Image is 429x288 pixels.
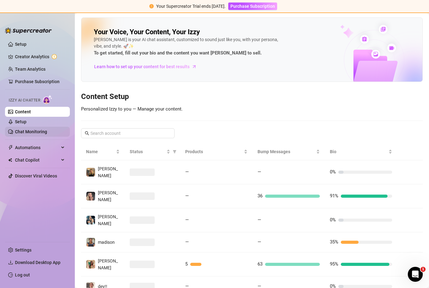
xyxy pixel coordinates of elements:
a: Setup [15,119,27,124]
span: 5 [185,261,188,267]
span: Download Desktop App [15,260,60,265]
a: Discover Viral Videos [15,173,57,178]
span: download [8,260,13,265]
span: Bump Messages [258,148,315,155]
th: Bump Messages [253,143,325,160]
span: madison [98,240,115,245]
img: tatum [86,192,95,201]
span: 0% [330,169,336,175]
img: madison [86,238,95,247]
span: [PERSON_NAME] [98,258,118,270]
span: filter [173,150,176,153]
span: 36 [258,193,263,199]
span: 91% [330,193,338,199]
span: — [185,169,189,175]
button: Purchase Subscription [228,2,277,10]
iframe: Intercom live chat [408,267,423,282]
span: — [185,193,189,199]
a: Content [15,109,31,114]
div: [PERSON_NAME] is your AI chat assistant, customized to sound just like you, with your persona, vi... [94,36,281,57]
span: — [185,217,189,223]
a: Chat Monitoring [15,129,47,134]
span: 0% [330,217,336,223]
span: search [85,131,89,135]
span: filter [171,147,178,156]
a: Creator Analytics exclamation-circle [15,52,65,62]
span: 1 [421,267,426,272]
span: Personalized Izzy to you — Manage your content. [81,106,183,112]
a: Purchase Subscription [228,4,277,9]
strong: To get started, fill out your bio and the content you want [PERSON_NAME] to sell. [94,50,262,56]
a: Purchase Subscription [15,79,60,84]
th: Status [125,143,180,160]
span: arrow-right [191,64,197,70]
a: Learn how to set up your content for best results [94,62,201,72]
span: — [185,239,189,245]
span: — [258,239,261,245]
img: Chat Copilot [8,158,12,162]
span: 35% [330,239,338,245]
span: 63 [258,261,263,267]
span: Automations [15,143,59,153]
th: Products [180,143,253,160]
input: Search account [90,130,166,137]
img: kendall [86,168,95,177]
img: fiona [86,260,95,269]
span: Purchase Subscription [230,4,275,9]
span: Chat Copilot [15,155,59,165]
span: — [258,217,261,223]
span: Name [86,148,115,155]
a: Log out [15,272,30,277]
span: exclamation-circle [149,4,154,8]
h2: Your Voice, Your Content, Your Izzy [94,28,200,36]
th: Name [81,143,125,160]
span: [PERSON_NAME] [98,190,118,202]
span: Your Supercreator Trial ends [DATE]. [156,4,226,9]
th: Bio [325,143,397,160]
span: Learn how to set up your content for best results [94,63,190,70]
img: AI Chatter [43,95,52,104]
span: — [258,169,261,175]
span: Status [130,148,165,155]
img: logo-BBDzfeDw.svg [5,27,52,34]
span: Bio [330,148,387,155]
span: [PERSON_NAME] [98,214,118,226]
span: Products [185,148,243,155]
span: 95% [330,261,338,267]
span: thunderbolt [8,145,13,150]
span: [PERSON_NAME] [98,166,118,178]
a: Setup [15,42,27,47]
img: Emma [86,216,95,224]
a: Team Analytics [15,67,46,72]
img: ai-chatter-content-library-cLFOSyPT.png [326,18,422,82]
a: Settings [15,248,31,253]
span: Izzy AI Chatter [9,97,40,103]
h3: Content Setup [81,92,423,102]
